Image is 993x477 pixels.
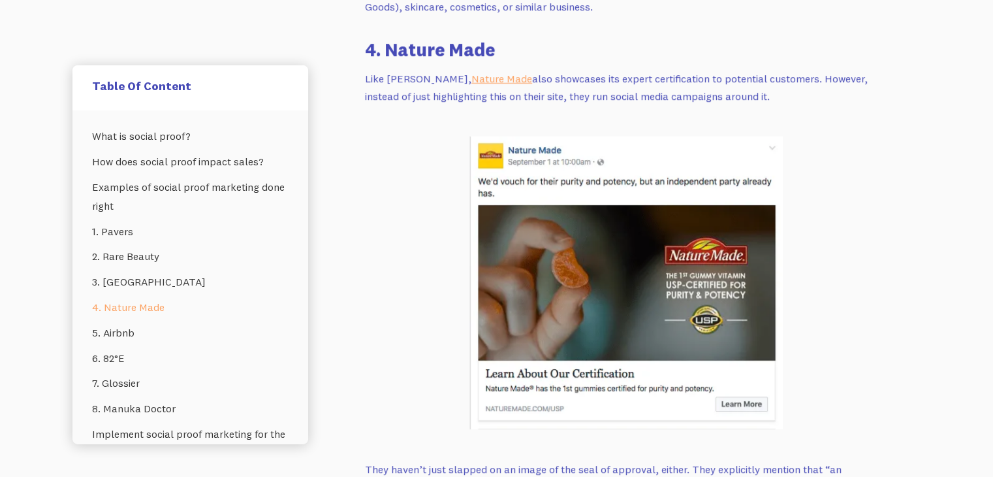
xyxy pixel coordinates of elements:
[92,244,289,269] a: 2. Rare Beauty
[469,137,783,429] img: Social proof marketing examples
[92,295,289,320] a: 4. Nature Made
[92,78,289,93] h5: Table Of Content
[92,219,289,244] a: 1. Pavers
[92,269,289,295] a: 3. [GEOGRAPHIC_DATA]
[92,421,289,466] a: Implement social proof marketing for the win!
[92,346,289,371] a: 6. 82°E
[365,70,887,105] p: Like [PERSON_NAME], also showcases its expert certification to potential customers. However, inst...
[92,123,289,149] a: What is social proof?
[92,320,289,346] a: 5. Airbnb
[92,174,289,219] a: Examples of social proof marketing done right
[365,37,887,62] h3: 4. Nature Made
[471,72,532,85] a: Nature Made
[92,396,289,421] a: 8. Manuka Doctor
[92,149,289,174] a: How does social proof impact sales?
[92,370,289,396] a: 7. Glossier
